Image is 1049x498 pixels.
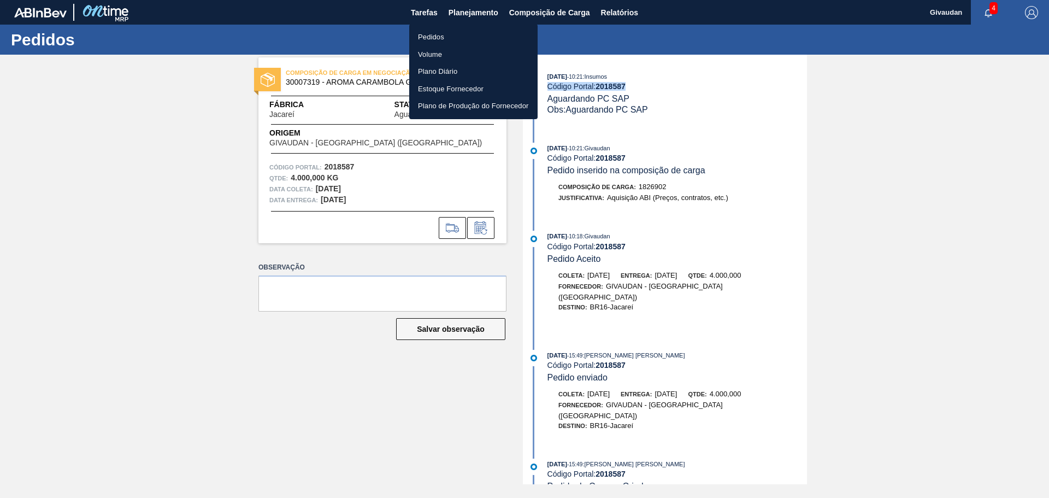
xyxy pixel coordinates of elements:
a: Plano de Produção do Fornecedor [409,97,538,115]
a: Pedidos [409,28,538,46]
a: Volume [409,46,538,63]
a: Estoque Fornecedor [409,80,538,98]
a: Plano Diário [409,63,538,80]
